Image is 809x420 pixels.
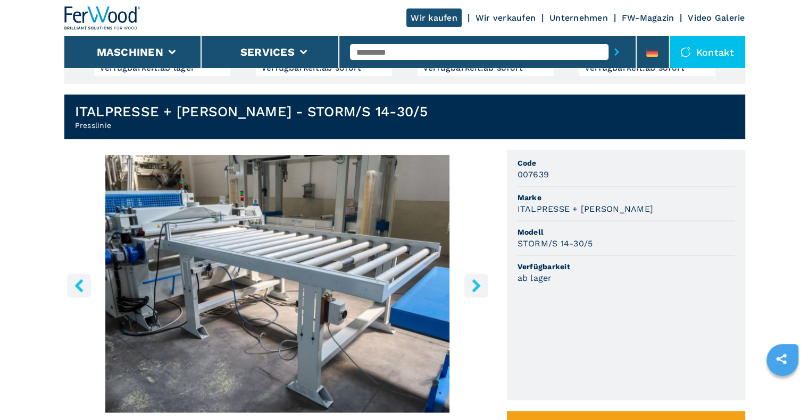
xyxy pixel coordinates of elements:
button: submit-button [608,40,625,64]
div: Go to Slide 6 [64,155,491,413]
h3: ITALPRESSE + [PERSON_NAME] [518,203,654,215]
h3: ab lager [518,272,552,284]
a: FW-Magazin [622,13,674,23]
a: Wir kaufen [406,8,462,27]
h3: STORM/S 14-30/5 [518,237,593,250]
span: Modell [518,227,735,237]
button: right-button [464,273,488,297]
a: Video Galerie [688,13,745,23]
div: Kontakt [670,36,745,68]
span: Code [518,158,735,168]
div: Verfügbarkeit : ab sofort [585,65,710,71]
img: Ferwood [64,6,141,30]
h3: 007639 [518,168,549,181]
div: Verfügbarkeit : ab lager [99,65,225,71]
h1: ITALPRESSE + [PERSON_NAME] - STORM/S 14-30/5 [75,103,428,120]
h2: Presslinie [75,120,428,131]
img: Presslinie ITALPRESSE + OSAMA STORM/S 14-30/5 [64,155,491,413]
button: left-button [67,273,91,297]
a: Wir verkaufen [476,13,536,23]
iframe: Chat [764,372,801,412]
span: Verfügbarkeit [518,261,735,272]
img: Kontakt [680,47,691,57]
span: Marke [518,192,735,203]
button: Maschinen [97,46,163,58]
button: Services [240,46,295,58]
div: Verfügbarkeit : ab sofort [261,65,387,71]
a: Unternehmen [549,13,608,23]
a: sharethis [768,346,795,372]
div: Verfügbarkeit : ab sofort [423,65,548,71]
